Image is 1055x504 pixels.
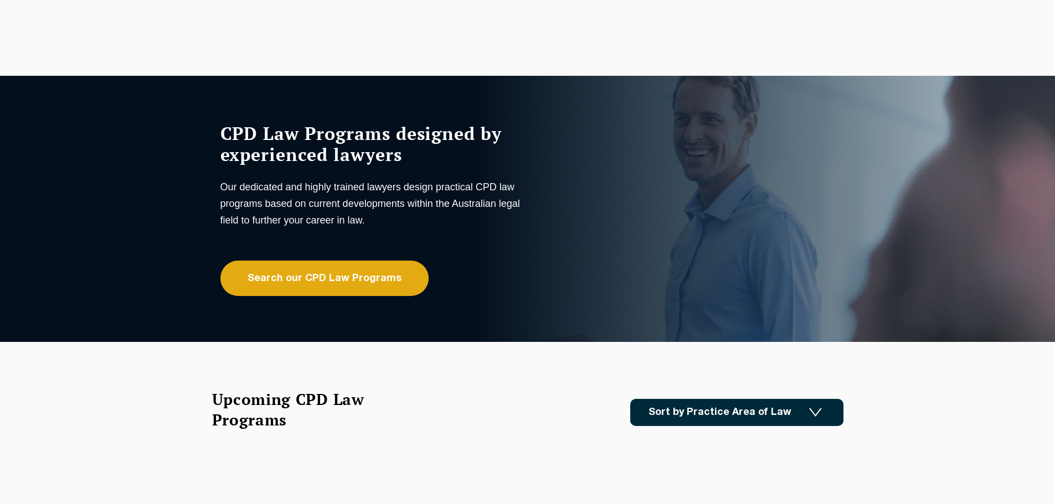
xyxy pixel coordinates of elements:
[220,123,525,165] h1: CPD Law Programs designed by experienced lawyers
[809,408,822,417] img: Icon
[630,399,843,426] a: Sort by Practice Area of Law
[220,179,525,228] p: Our dedicated and highly trained lawyers design practical CPD law programs based on current devel...
[220,261,429,296] a: Search our CPD Law Programs
[212,389,392,430] h2: Upcoming CPD Law Programs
